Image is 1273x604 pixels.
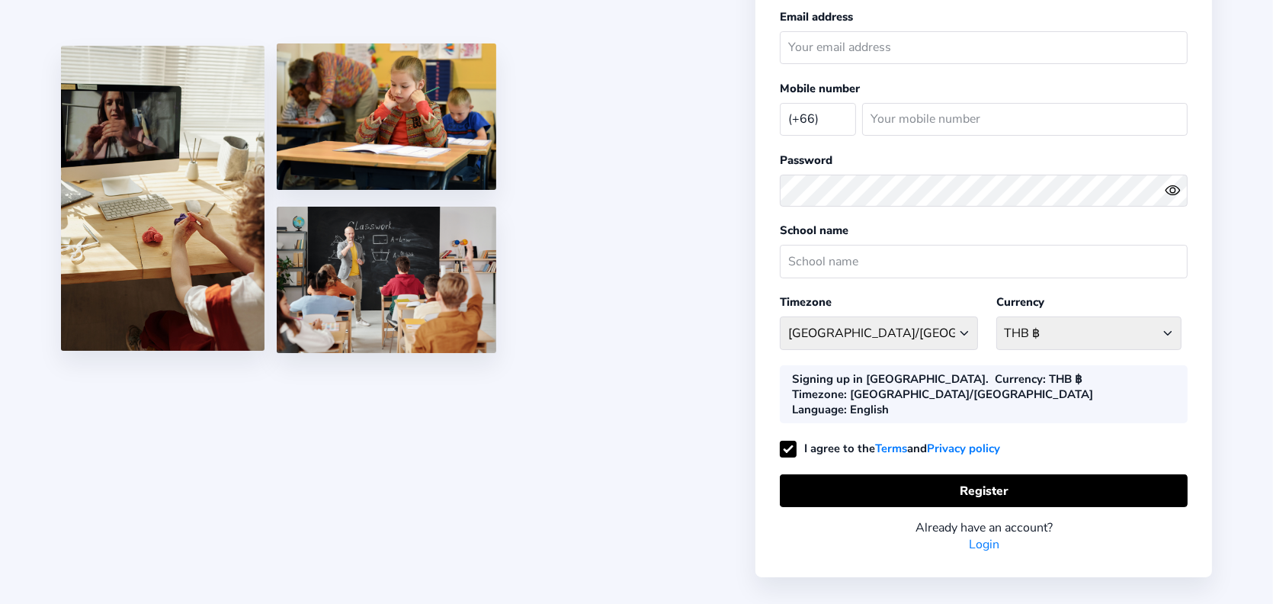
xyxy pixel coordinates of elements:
input: Your email address [780,31,1188,64]
b: Timezone [792,387,844,402]
input: School name [780,245,1188,278]
div: Already have an account? [780,519,1188,536]
label: Timezone [780,294,832,310]
label: Email address [780,9,853,24]
b: Language [792,402,844,417]
button: eye outlineeye off outline [1165,182,1188,198]
label: I agree to the and [780,441,1000,456]
a: Login [969,536,999,553]
label: School name [780,223,848,238]
div: : English [792,402,889,417]
div: : THB ฿ [995,371,1082,387]
input: Your mobile number [862,103,1188,136]
img: 1.jpg [61,46,265,351]
label: Password [780,153,832,168]
img: 5.png [277,207,496,353]
button: Register [780,474,1188,507]
a: Terms [875,439,907,458]
ion-icon: eye outline [1165,182,1181,198]
label: Mobile number [780,81,860,96]
a: Privacy policy [927,439,1000,458]
div: Signing up in [GEOGRAPHIC_DATA]. [792,371,989,387]
div: : [GEOGRAPHIC_DATA]/[GEOGRAPHIC_DATA] [792,387,1093,402]
b: Currency [995,371,1043,387]
label: Currency [996,294,1044,310]
img: 4.png [277,43,496,190]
